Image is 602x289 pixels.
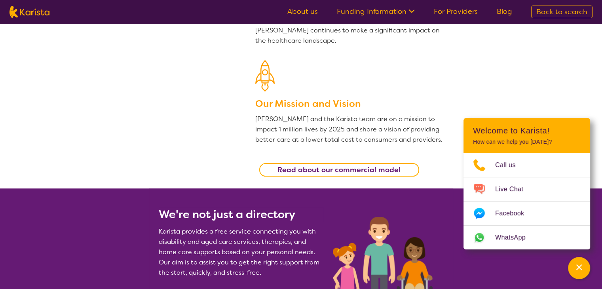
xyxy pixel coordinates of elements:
[9,6,49,18] img: Karista logo
[287,7,318,16] a: About us
[463,153,590,249] ul: Choose channel
[495,183,533,195] span: Live Chat
[536,7,587,17] span: Back to search
[495,159,525,171] span: Call us
[255,60,275,91] img: Our Mission
[337,7,415,16] a: Funding Information
[531,6,593,18] a: Back to search
[159,226,323,278] p: Karista provides a free service connecting you with disability and aged care services, therapies,...
[255,97,444,111] h3: Our Mission and Vision
[159,207,323,222] h2: We're not just a directory
[495,232,535,243] span: WhatsApp
[473,126,581,135] h2: Welcome to Karista!
[568,257,590,279] button: Channel Menu
[495,207,534,219] span: Facebook
[434,7,478,16] a: For Providers
[277,165,401,175] b: Read about our commercial model
[463,226,590,249] a: Web link opens in a new tab.
[473,139,581,145] p: How can we help you [DATE]?
[255,114,444,145] p: [PERSON_NAME] and the Karista team are on a mission to impact 1 million lives by 2025 and share a...
[463,118,590,249] div: Channel Menu
[497,7,512,16] a: Blog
